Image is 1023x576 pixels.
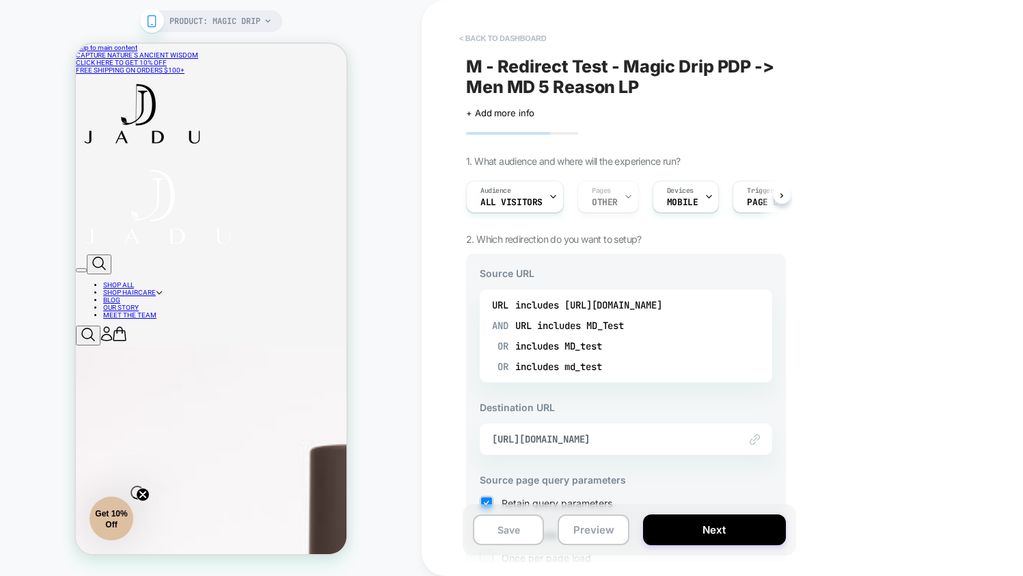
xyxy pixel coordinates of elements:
span: MOBILE [667,198,698,207]
button: Close teaser [55,442,68,456]
h3: Source page query parameters [480,474,772,486]
button: < back to dashboard [452,27,553,49]
span: OR [497,336,508,356]
h3: Source URL [480,267,772,279]
a: OUR STORY [27,260,63,267]
span: AND [492,315,508,377]
span: All Visitors [480,198,543,207]
a: Cart [37,291,51,299]
a: SHOP HAIRCARE [27,245,87,252]
span: [URL][DOMAIN_NAME] [492,433,726,445]
span: 2. Which redirection do you want to setup? [466,233,642,245]
span: Devices [667,186,694,196]
div: URL [492,295,760,315]
span: M - Redirect Test - Magic Drip PDP -> Men MD 5 Reason LP [466,56,786,97]
div: includes [URL][DOMAIN_NAME] [515,295,662,315]
span: Trigger [747,186,774,196]
span: + Add more info [466,107,534,118]
span: Retain query parameters [502,497,612,509]
div: includes MD_test [497,336,625,356]
a: BLOG [27,252,44,260]
span: Get 10% Off [19,465,51,486]
a: Account [25,291,37,299]
span: 1. What audience and where will the experience run? [466,155,680,167]
h3: Destination URL [480,402,772,413]
button: Preview [558,514,629,545]
div: includes MD_Test [537,315,625,336]
button: Next [643,514,786,545]
span: Audience [480,186,511,196]
span: OR [497,356,508,377]
button: Save [473,514,544,545]
img: edit [750,434,760,445]
div: URL [492,315,760,377]
span: PRODUCT: Magic Drip [169,10,260,32]
a: MEET THE TEAM [27,267,81,275]
div: Get 10% OffClose teaser [14,453,57,497]
div: includes md_test [497,356,625,377]
a: SHOP ALL [27,237,58,245]
button: Search [11,211,36,231]
span: Page Load [747,198,793,207]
